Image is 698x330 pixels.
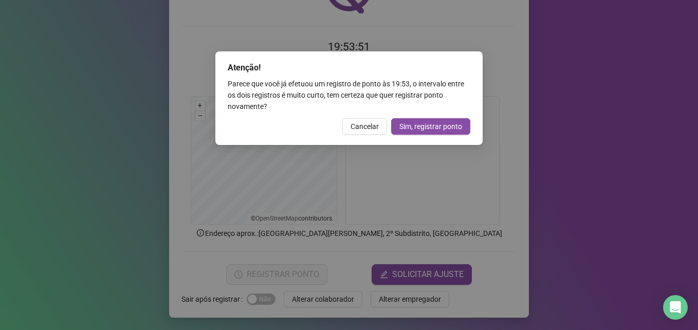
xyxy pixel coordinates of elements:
button: Sim, registrar ponto [391,118,470,135]
div: Atenção! [228,62,470,74]
div: Open Intercom Messenger [663,295,688,320]
button: Cancelar [342,118,387,135]
div: Parece que você já efetuou um registro de ponto às 19:53 , o intervalo entre os dois registros é ... [228,78,470,112]
span: Cancelar [351,121,379,132]
span: Sim, registrar ponto [399,121,462,132]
